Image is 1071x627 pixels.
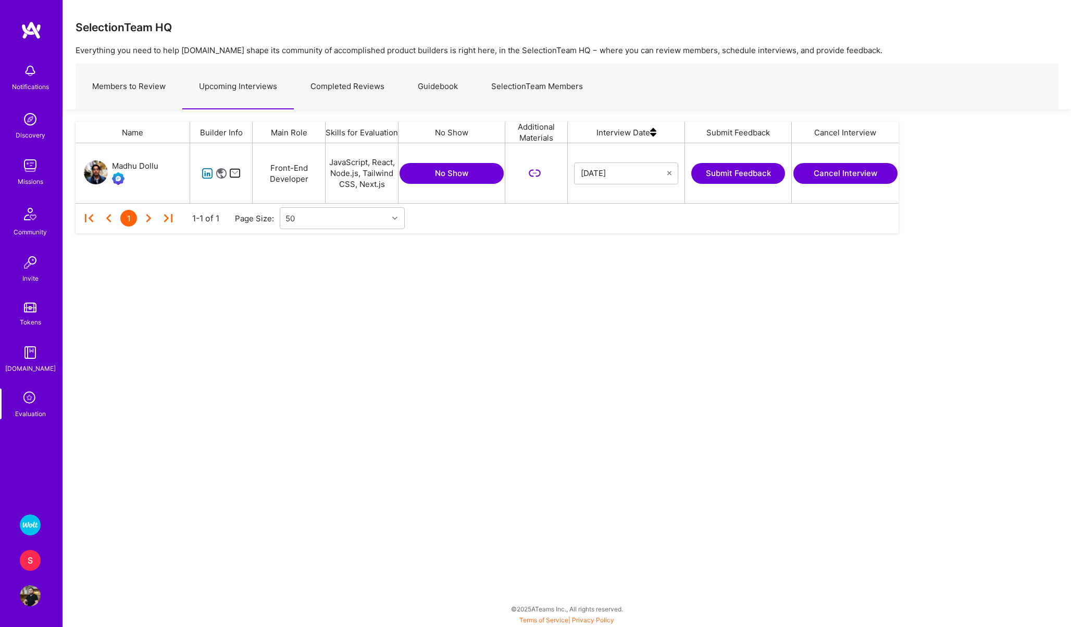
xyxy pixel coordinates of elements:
p: Everything you need to help [DOMAIN_NAME] shape its community of accomplished product builders is... [76,45,1058,56]
i: icon SelectionTeam [20,388,40,408]
button: Submit Feedback [691,163,785,184]
div: S [20,550,41,571]
div: Main Role [253,122,326,143]
div: [DOMAIN_NAME] [5,363,56,374]
img: tokens [24,303,36,312]
a: Members to Review [76,64,182,109]
div: Front-End Developer [253,143,326,203]
a: SelectionTeam Members [475,64,600,109]
div: Tokens [20,317,41,328]
img: Community [18,202,43,227]
div: JavaScript, React, Node.js, Tailwind CSS, Next.js [326,143,398,203]
i: icon Chevron [392,216,397,221]
img: guide book [20,342,41,363]
a: Privacy Policy [572,616,614,624]
div: 1 [120,210,137,227]
div: Discovery [16,130,45,141]
div: Page Size: [235,213,280,224]
div: Cancel Interview [792,122,899,143]
img: User Avatar [20,585,41,606]
img: logo [21,21,42,40]
i: icon Website [215,168,227,180]
span: | [519,616,614,624]
input: Select Date... [581,168,667,179]
img: sort [650,122,656,143]
div: Skills for Evaluation [326,122,398,143]
div: © 2025 ATeams Inc., All rights reserved. [63,596,1071,622]
div: Invite [22,273,39,284]
a: Completed Reviews [294,64,401,109]
div: No Show [398,122,505,143]
i: icon Mail [229,167,241,179]
i: icon LinkSecondary [529,167,541,179]
a: User Avatar [17,585,43,606]
a: User AvatarMadhu DolluEvaluation Call Booked [84,160,158,187]
div: Name [76,122,190,143]
img: Evaluation Call Booked [112,172,124,185]
div: Submit Feedback [685,122,792,143]
a: Guidebook [401,64,475,109]
div: Additional Materials [505,122,568,143]
div: 1-1 of 1 [192,213,219,224]
img: Wolt - Fintech: Payments Expansion Team [20,515,41,535]
div: 50 [285,213,295,224]
a: Upcoming Interviews [182,64,294,109]
button: No Show [400,163,504,184]
div: Evaluation [15,408,46,419]
div: grid [76,143,906,203]
div: Notifications [12,81,49,92]
div: Madhu Dollu [112,160,158,172]
img: User Avatar [84,160,108,184]
div: Community [14,227,47,237]
img: Invite [20,252,41,273]
img: discovery [20,109,41,130]
a: Terms of Service [519,616,568,624]
button: Cancel Interview [793,163,898,184]
a: S [17,550,43,571]
img: teamwork [20,155,41,176]
img: bell [20,60,41,81]
div: Builder Info [190,122,253,143]
i: icon linkedIn [202,168,214,180]
a: Wolt - Fintech: Payments Expansion Team [17,515,43,535]
div: Missions [18,176,43,187]
div: Interview Date [568,122,685,143]
h3: SelectionTeam HQ [76,21,172,34]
